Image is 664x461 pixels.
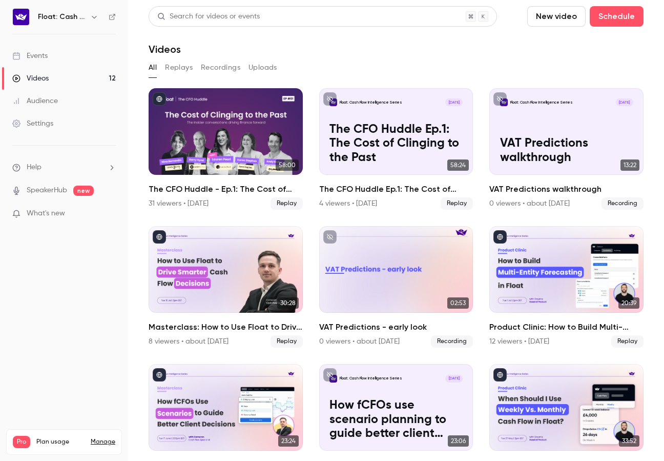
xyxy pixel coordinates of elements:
[319,183,473,195] h2: The CFO Huddle Ep.1: The Cost of Clinging to the Past
[91,438,115,446] a: Manage
[601,197,644,210] span: Recording
[12,51,48,61] div: Events
[489,336,549,347] div: 12 viewers • [DATE]
[441,197,473,210] span: Replay
[493,92,507,106] button: unpublished
[149,183,303,195] h2: The CFO Huddle - Ep.1: The Cost of Clinging to the Past
[489,88,644,210] a: VAT Predictions walkthroughFloat: Cash Flow Intelligence Series[DATE]VAT Predictions walkthrough1...
[611,335,644,348] span: Replay
[445,98,463,106] span: [DATE]
[493,368,507,382] button: published
[340,100,402,105] p: Float: Cash Flow Intelligence Series
[616,98,633,106] span: [DATE]
[489,321,644,333] h2: Product Clinic: How to Build Multi-Entity Forecasting in Float
[248,59,277,76] button: Uploads
[340,376,402,381] p: Float: Cash Flow Intelligence Series
[489,183,644,195] h2: VAT Predictions walkthrough
[149,6,644,455] section: Videos
[619,435,639,447] span: 33:52
[323,368,337,382] button: unpublished
[271,197,303,210] span: Replay
[493,230,507,244] button: published
[149,43,181,55] h1: Videos
[149,226,303,348] li: Masterclass: How to Use Float to Drive Smarter Cash Flow Decisions
[319,198,377,209] div: 4 viewers • [DATE]
[319,88,473,210] li: The CFO Huddle Ep.1: The Cost of Clinging to the Past
[201,59,240,76] button: Recordings
[13,9,29,25] img: Float: Cash Flow Intelligence Series
[489,88,644,210] li: VAT Predictions walkthrough
[319,88,473,210] a: The CFO Huddle Ep.1: The Cost of Clinging to the Past Float: Cash Flow Intelligence Series[DATE]T...
[12,118,53,129] div: Settings
[27,208,65,219] span: What's new
[149,59,157,76] button: All
[319,226,473,348] a: 02:53VAT Predictions - early look0 viewers • about [DATE]Recording
[329,398,463,440] p: How fCFOs use scenario planning to guide better client decisions
[12,96,58,106] div: Audience
[157,11,260,22] div: Search for videos or events
[13,436,30,448] span: Pro
[27,185,67,196] a: SpeakerHub
[319,321,473,333] h2: VAT Predictions - early look
[618,297,639,309] span: 20:39
[323,230,337,244] button: unpublished
[448,435,469,447] span: 23:06
[447,159,469,171] span: 58:24
[149,198,209,209] div: 31 viewers • [DATE]
[489,226,644,348] li: Product Clinic: How to Build Multi-Entity Forecasting in Float
[323,92,337,106] button: unpublished
[489,198,570,209] div: 0 viewers • about [DATE]
[276,159,299,171] span: 58:00
[278,435,299,447] span: 23:24
[73,186,94,196] span: new
[445,375,463,383] span: [DATE]
[12,73,49,84] div: Videos
[153,368,166,382] button: published
[153,230,166,244] button: published
[165,59,193,76] button: Replays
[38,12,86,22] h6: Float: Cash Flow Intelligence Series
[12,162,116,173] li: help-dropdown-opener
[329,123,463,165] p: The CFO Huddle Ep.1: The Cost of Clinging to the Past
[277,297,299,309] span: 30:28
[149,336,229,347] div: 8 viewers • about [DATE]
[27,162,42,173] span: Help
[319,336,400,347] div: 0 viewers • about [DATE]
[431,335,473,348] span: Recording
[149,321,303,333] h2: Masterclass: How to Use Float to Drive Smarter Cash Flow Decisions
[590,6,644,27] button: Schedule
[36,438,85,446] span: Plan usage
[149,88,303,210] li: The CFO Huddle - Ep.1: The Cost of Clinging to the Past
[153,92,166,106] button: published
[447,297,469,309] span: 02:53
[271,335,303,348] span: Replay
[149,226,303,348] a: 30:28Masterclass: How to Use Float to Drive Smarter Cash Flow Decisions8 viewers • about [DATE]Re...
[620,159,639,171] span: 13:22
[527,6,586,27] button: New video
[500,136,633,164] p: VAT Predictions walkthrough
[510,100,573,105] p: Float: Cash Flow Intelligence Series
[149,88,303,210] a: 58:00The CFO Huddle - Ep.1: The Cost of Clinging to the Past31 viewers • [DATE]Replay
[489,226,644,348] a: 20:39Product Clinic: How to Build Multi-Entity Forecasting in Float12 viewers • [DATE]Replay
[319,226,473,348] li: VAT Predictions - early look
